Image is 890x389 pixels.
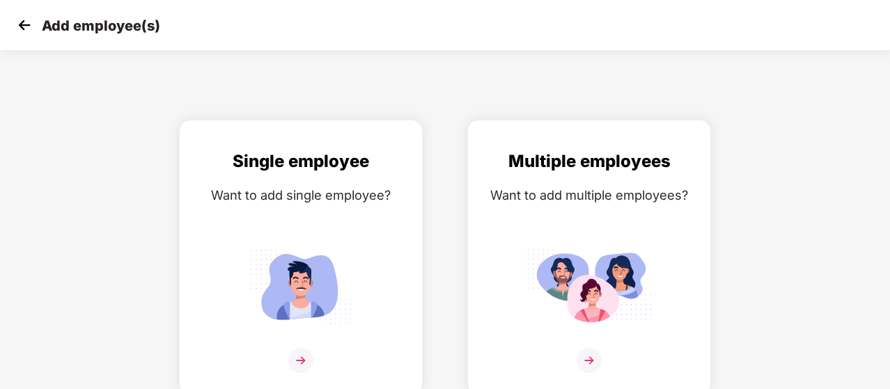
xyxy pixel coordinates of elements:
div: Want to add multiple employees? [482,185,696,205]
img: svg+xml;base64,PHN2ZyB4bWxucz0iaHR0cDovL3d3dy53My5vcmcvMjAwMC9zdmciIHdpZHRoPSIzNiIgaGVpZ2h0PSIzNi... [577,348,602,373]
div: Single employee [194,148,408,175]
p: Add employee(s) [42,17,160,34]
img: svg+xml;base64,PHN2ZyB4bWxucz0iaHR0cDovL3d3dy53My5vcmcvMjAwMC9zdmciIGlkPSJNdWx0aXBsZV9lbXBsb3llZS... [526,243,652,330]
img: svg+xml;base64,PHN2ZyB4bWxucz0iaHR0cDovL3d3dy53My5vcmcvMjAwMC9zdmciIHdpZHRoPSIzMCIgaGVpZ2h0PSIzMC... [14,15,35,35]
div: Multiple employees [482,148,696,175]
img: svg+xml;base64,PHN2ZyB4bWxucz0iaHR0cDovL3d3dy53My5vcmcvMjAwMC9zdmciIGlkPSJTaW5nbGVfZW1wbG95ZWUiIH... [238,243,364,330]
img: svg+xml;base64,PHN2ZyB4bWxucz0iaHR0cDovL3d3dy53My5vcmcvMjAwMC9zdmciIHdpZHRoPSIzNiIgaGVpZ2h0PSIzNi... [288,348,313,373]
div: Want to add single employee? [194,185,408,205]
